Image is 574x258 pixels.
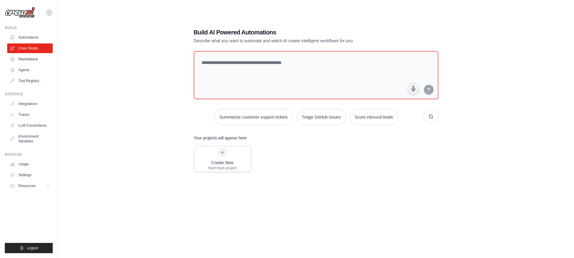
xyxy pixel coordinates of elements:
[194,135,247,141] h3: Your projects will appear here
[7,121,53,130] a: LLM Connections
[5,92,53,97] div: Operate
[5,7,35,18] img: Logo
[194,28,396,37] h1: Build AI Powered Automations
[194,38,396,44] p: Describe what you want to automate and watch AI create intelligent workflows for you
[7,65,53,75] a: Agents
[7,54,53,64] a: Marketplace
[5,152,53,157] div: Manage
[7,170,53,180] a: Settings
[27,246,38,250] span: Logout
[5,25,53,30] div: Build
[296,109,346,125] button: Triage GitHub issues
[18,183,36,188] span: Resources
[350,109,398,125] button: Score inbound leads
[7,76,53,86] a: Tool Registry
[208,166,237,170] div: Start fresh project
[214,109,293,125] button: Summarize customer support tickets
[7,43,53,53] a: Crew Studio
[7,33,53,42] a: Automations
[7,181,53,191] button: Resources
[208,160,237,166] div: Create New
[7,110,53,119] a: Traces
[7,99,53,109] a: Integrations
[408,83,419,94] button: Click to speak your automation idea
[7,159,53,169] a: Usage
[5,243,53,253] button: Logout
[423,109,438,124] button: Get new suggestions
[7,132,53,146] a: Environment Variables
